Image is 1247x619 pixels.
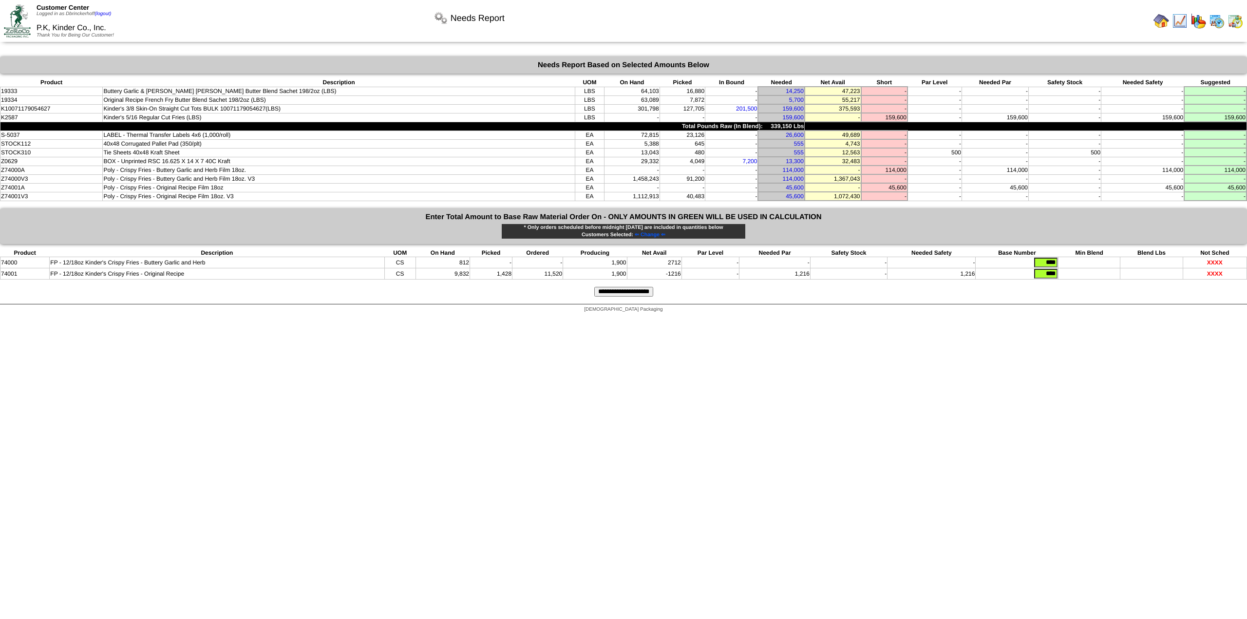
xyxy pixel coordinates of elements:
a: 45,600 [786,193,804,200]
a: 13,300 [786,158,804,165]
td: 301,798 [605,104,660,113]
td: - [705,183,758,192]
td: - [1029,192,1101,201]
img: calendarprod.gif [1209,13,1225,29]
td: FP - 12/18oz Kinder's Crispy Fries - Original Recipe [50,268,384,280]
a: (logout) [94,11,111,17]
td: - [805,113,861,122]
td: EA [575,139,604,148]
th: UOM [575,78,604,87]
img: home.gif [1153,13,1169,29]
td: - [962,87,1029,95]
td: - [1029,113,1101,122]
td: 1,072,430 [805,192,861,201]
img: line_graph.gif [1172,13,1188,29]
th: Blend Lbs [1120,249,1183,257]
td: CS [384,257,416,268]
td: EA [575,166,604,174]
td: 19334 [0,95,103,104]
td: - [1101,131,1185,139]
td: EA [575,131,604,139]
td: - [705,192,758,201]
td: 159,600 [861,113,907,122]
td: - [1029,104,1101,113]
td: 45,600 [861,183,907,192]
td: - [705,148,758,157]
td: - [810,257,887,268]
td: - [1184,87,1247,95]
td: LBS [575,87,604,95]
td: 1,216 [739,268,811,280]
td: - [739,257,811,268]
td: 29,332 [605,157,660,166]
td: - [861,192,907,201]
td: - [1184,174,1247,183]
td: 1,367,043 [805,174,861,183]
th: On Hand [416,249,470,257]
th: Description [103,78,575,87]
td: - [1101,104,1185,113]
span: Logged in as Dbrinckerhoff [37,11,111,17]
td: 49,689 [805,131,861,139]
span: Customer Center [37,4,89,11]
td: - [1029,131,1101,139]
td: - [1101,95,1185,104]
td: 645 [660,139,705,148]
td: - [1029,166,1101,174]
a: ⇐ Change ⇐ [633,232,665,238]
td: - [1101,148,1185,157]
td: 74001 [0,268,50,280]
td: - [705,95,758,104]
td: 1,900 [563,268,627,280]
td: 375,593 [805,104,861,113]
span: ⇐ Change ⇐ [635,232,665,238]
td: Tie Sheets 40x48 Kraft Sheet [103,148,575,157]
td: 1,458,243 [605,174,660,183]
td: 114,000 [861,166,907,174]
td: 23,126 [660,131,705,139]
td: 45,600 [962,183,1029,192]
td: 47,223 [805,87,861,95]
td: FP - 12/18oz Kinder's Crispy Fries - Buttery Garlic and Herb [50,257,384,268]
td: 500 [907,148,962,157]
th: In Bound [705,78,758,87]
td: EA [575,192,604,201]
td: Original Recipe French Fry Butter Blend Sachet 198/2oz (LBS) [103,95,575,104]
th: Picked [660,78,705,87]
td: - [962,131,1029,139]
td: - [705,131,758,139]
td: 500 [1029,148,1101,157]
a: 114,000 [783,175,804,182]
td: - [861,95,907,104]
td: STOCK310 [0,148,103,157]
td: 1,216 [888,268,976,280]
td: 480 [660,148,705,157]
td: EA [575,157,604,166]
td: - [861,104,907,113]
td: - [605,166,660,174]
td: - [861,131,907,139]
a: 5,700 [789,96,804,103]
td: K10071179054627 [0,104,103,113]
td: 13,043 [605,148,660,157]
td: - [1029,139,1101,148]
td: - [962,148,1029,157]
th: Par Level [907,78,962,87]
img: graph.gif [1190,13,1206,29]
td: Poly - Crispy Fries - Buttery Garlic and Herb Film 18oz. V3 [103,174,575,183]
th: Needed [758,78,804,87]
td: - [888,257,976,268]
td: K2587 [0,113,103,122]
td: Kinder's 5/16 Regular Cut Fries (LBS) [103,113,575,122]
th: Net Avail [805,78,861,87]
th: Short [861,78,907,87]
td: 127,705 [660,104,705,113]
th: Safety Stock [810,249,887,257]
th: Net Avail [627,249,681,257]
td: 5,388 [605,139,660,148]
td: - [861,139,907,148]
td: - [907,183,962,192]
td: - [962,192,1029,201]
td: 9,832 [416,268,470,280]
a: 14,250 [786,88,804,94]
